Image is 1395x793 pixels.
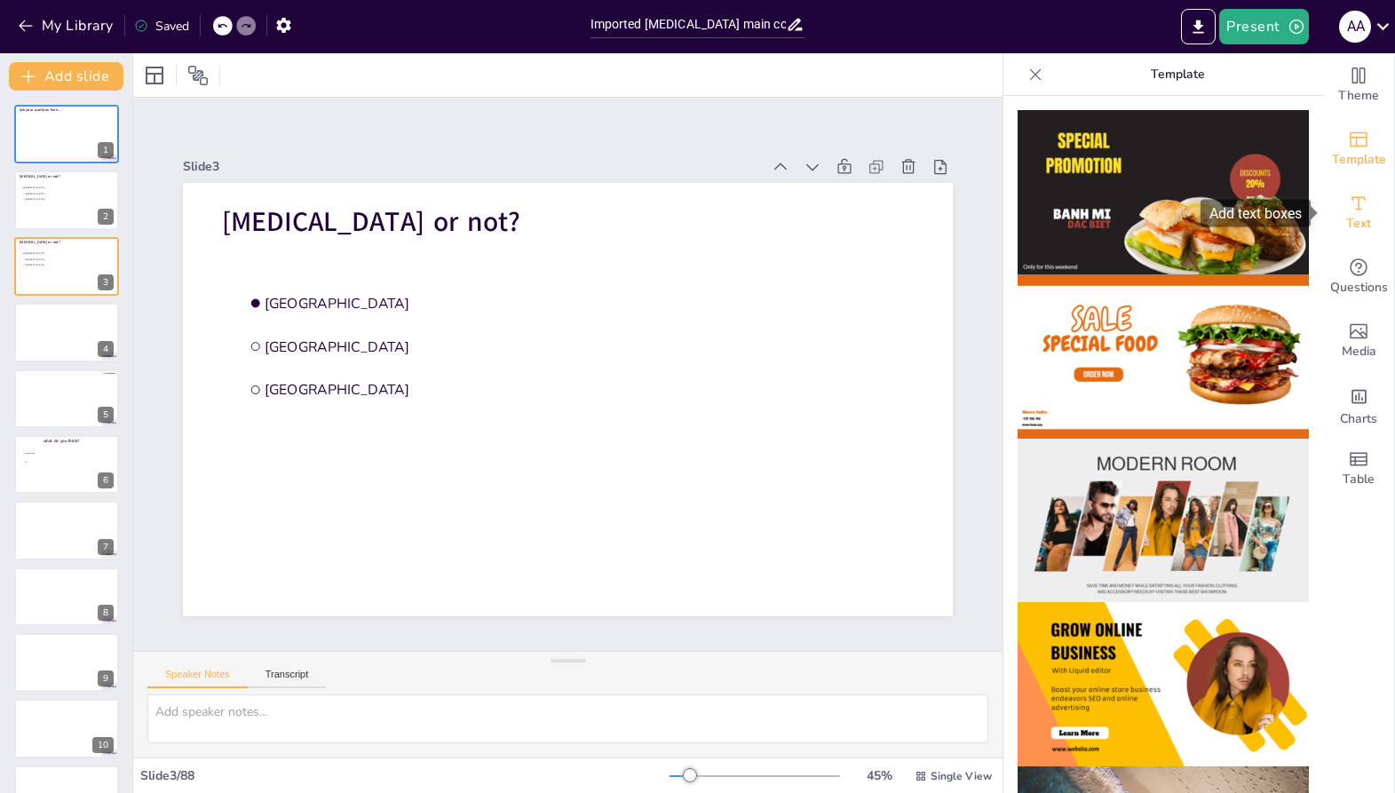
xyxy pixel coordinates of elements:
[14,633,119,692] div: 9
[1018,439,1309,603] img: thumb-3.png
[140,61,169,90] div: Layout
[98,407,114,423] div: 5
[98,605,114,621] div: 8
[14,303,119,361] div: 4
[134,18,189,35] div: Saved
[147,669,248,688] button: Speaker Notes
[98,274,114,290] div: 3
[1332,150,1386,170] span: Template
[1323,245,1394,309] div: Get real-time input from your audience
[9,62,123,91] button: Add slide
[98,670,114,686] div: 9
[1342,342,1376,361] span: Media
[14,501,119,559] div: 7
[26,192,75,194] span: [GEOGRAPHIC_DATA]
[1330,278,1388,297] span: Questions
[1219,9,1308,44] button: Present
[14,237,119,296] div: 3
[20,174,60,179] span: [MEDICAL_DATA] or not?
[472,499,700,746] span: [MEDICAL_DATA] or not?
[472,376,725,654] span: [GEOGRAPHIC_DATA]
[1340,409,1377,429] span: Charts
[536,318,789,596] span: [GEOGRAPHIC_DATA]
[20,107,61,113] span: Ask your question here...
[140,767,670,784] div: Slide 3 / 88
[858,767,900,784] div: 45 %
[1323,309,1394,373] div: Add images, graphics, shapes or video
[1323,117,1394,181] div: Add ready made slides
[26,186,75,188] span: [GEOGRAPHIC_DATA]
[98,472,114,488] div: 6
[931,769,992,783] span: Single View
[1018,110,1309,274] img: thumb-1.png
[26,258,75,260] span: [GEOGRAPHIC_DATA]
[98,539,114,555] div: 7
[26,452,75,455] span: pneunomie
[44,438,80,443] span: what do you think?
[1338,86,1379,106] span: Theme
[1018,274,1309,439] img: thumb-2.png
[1339,11,1371,43] div: a a
[1323,181,1394,245] div: Add text boxes
[1343,470,1375,489] span: Table
[504,347,757,625] span: [GEOGRAPHIC_DATA]
[1050,53,1305,96] p: Template
[1323,373,1394,437] div: Add charts and graphs
[14,567,119,626] div: 8
[13,12,121,40] button: My Library
[1323,437,1394,501] div: Add a table
[248,669,327,688] button: Transcript
[26,460,75,463] span: b
[14,435,119,494] div: 6
[26,252,75,255] span: [GEOGRAPHIC_DATA]
[14,369,119,428] div: 5
[1346,214,1371,234] span: Text
[1018,602,1309,766] img: thumb-4.png
[98,341,114,357] div: 4
[26,198,75,201] span: [GEOGRAPHIC_DATA]
[26,264,75,266] span: [GEOGRAPHIC_DATA]
[14,105,119,163] div: 1
[1339,9,1371,44] button: a a
[187,65,209,86] span: Position
[590,12,787,37] input: Insert title
[92,737,114,753] div: 10
[1201,200,1311,227] div: Add text boxes
[14,170,119,229] div: 2
[1181,9,1216,44] button: Export to PowerPoint
[98,209,114,225] div: 2
[98,142,114,158] div: 1
[14,699,119,757] div: 10
[1323,53,1394,117] div: Change the overall theme
[20,240,60,245] span: [MEDICAL_DATA] or not?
